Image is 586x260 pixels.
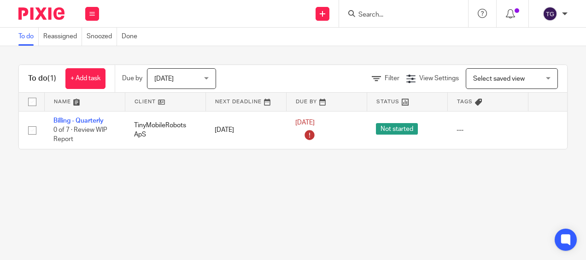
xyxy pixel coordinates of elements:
a: Billing - Quarterly [53,118,104,124]
span: Select saved view [473,76,525,82]
p: Due by [122,74,142,83]
td: TinyMobileRobots ApS [125,111,205,149]
span: [DATE] [295,119,315,126]
a: Reassigned [43,28,82,46]
h1: To do [28,74,56,83]
input: Search [357,11,440,19]
span: Not started [376,123,418,135]
td: [DATE] [205,111,286,149]
span: Tags [457,99,473,104]
a: Done [122,28,142,46]
span: View Settings [419,75,459,82]
div: --- [457,125,519,135]
span: (1) [47,75,56,82]
span: [DATE] [154,76,174,82]
span: 0 of 7 · Review WIP Report [53,127,107,143]
span: Filter [385,75,399,82]
a: Snoozed [87,28,117,46]
img: Pixie [18,7,64,20]
img: svg%3E [543,6,557,21]
a: To do [18,28,39,46]
a: + Add task [65,68,105,89]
